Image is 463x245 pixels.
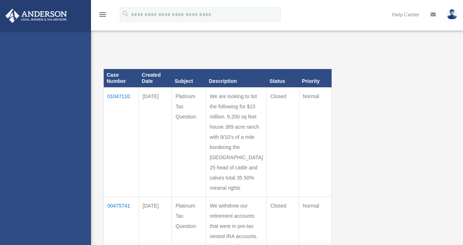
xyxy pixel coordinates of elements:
th: Case Number [104,69,139,88]
td: Closed [267,87,299,197]
th: Status [267,69,299,88]
th: Priority [299,69,332,88]
th: Created Date [139,69,171,88]
td: Platinum Tax Question [172,87,206,197]
img: Anderson Advisors Platinum Portal [3,9,69,23]
th: Subject [172,69,206,88]
td: We are looking to list the following for $15 million. 9,200 sq feet house 389 acre ranch with 9/1... [206,87,267,197]
i: menu [98,10,107,19]
td: Normal [299,87,332,197]
a: menu [98,13,107,19]
i: search [122,10,130,18]
img: User Pic [447,9,458,20]
th: Description [206,69,267,88]
td: [DATE] [139,87,171,197]
td: 01047110 [104,87,139,197]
